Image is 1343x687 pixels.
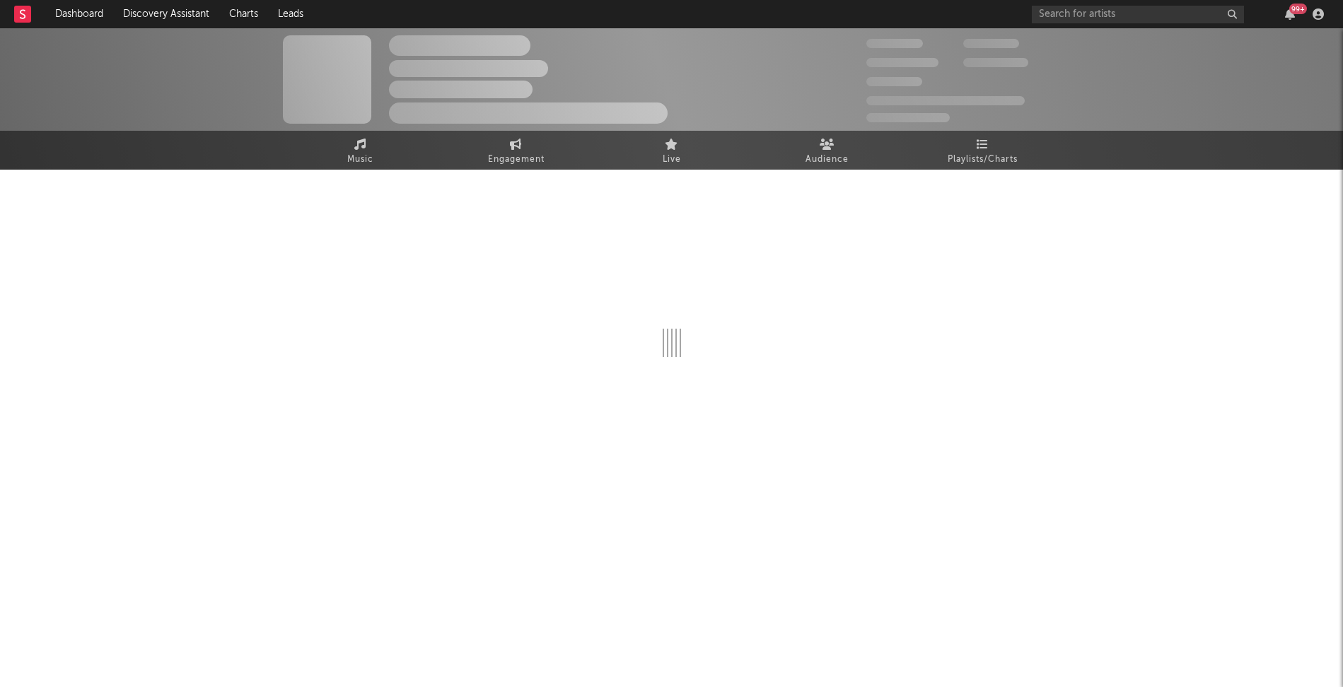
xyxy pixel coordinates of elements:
[488,151,545,168] span: Engagement
[438,131,594,170] a: Engagement
[905,131,1061,170] a: Playlists/Charts
[866,113,950,122] span: Jump Score: 85.0
[948,151,1018,168] span: Playlists/Charts
[866,39,923,48] span: 300,000
[663,151,681,168] span: Live
[1289,4,1307,14] div: 99 +
[1285,8,1295,20] button: 99+
[866,77,922,86] span: 100,000
[806,151,849,168] span: Audience
[347,151,373,168] span: Music
[1032,6,1244,23] input: Search for artists
[963,39,1019,48] span: 100,000
[594,131,750,170] a: Live
[866,58,938,67] span: 50,000,000
[866,96,1025,105] span: 50,000,000 Monthly Listeners
[750,131,905,170] a: Audience
[283,131,438,170] a: Music
[963,58,1028,67] span: 1,000,000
